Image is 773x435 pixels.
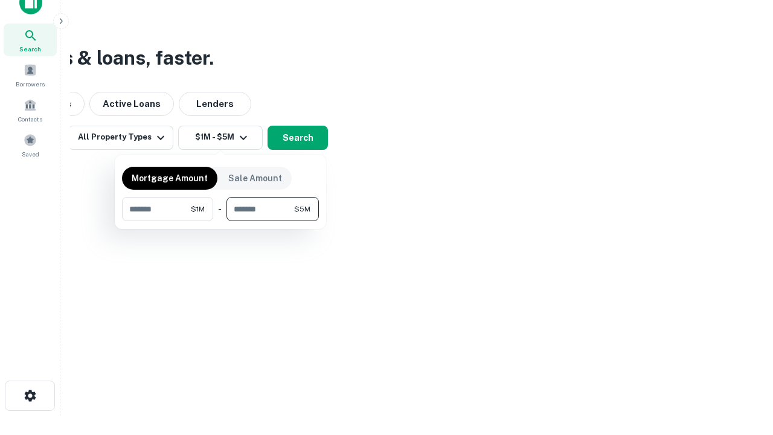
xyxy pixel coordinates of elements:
[294,204,310,214] span: $5M
[191,204,205,214] span: $1M
[713,338,773,396] iframe: Chat Widget
[218,197,222,221] div: -
[228,172,282,185] p: Sale Amount
[132,172,208,185] p: Mortgage Amount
